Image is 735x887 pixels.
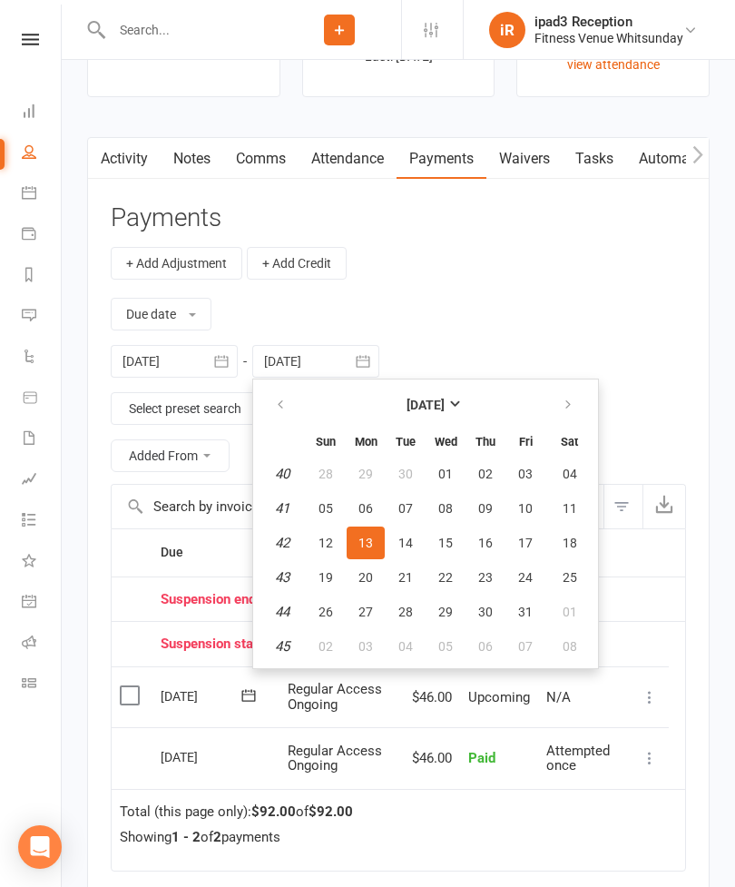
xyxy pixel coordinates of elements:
[506,596,544,628] button: 31
[478,536,493,550] span: 16
[426,630,465,663] button: 05
[106,17,278,43] input: Search...
[22,624,63,665] a: Roll call kiosk mode
[347,561,385,594] button: 20
[626,138,734,180] a: Automations
[316,435,336,448] small: Sunday
[22,583,63,624] a: General attendance kiosk mode
[518,605,533,619] span: 31
[111,439,230,472] button: Added From
[307,458,345,490] button: 28
[486,138,563,180] a: Waivers
[563,639,577,654] span: 08
[22,460,63,501] a: Assessments
[478,467,493,481] span: 02
[161,636,661,652] div: [DATE]
[307,561,345,594] button: 19
[466,561,505,594] button: 23
[288,743,382,774] span: Regular Access Ongoing
[22,379,63,419] a: Product Sales
[475,435,495,448] small: Thursday
[563,536,577,550] span: 18
[161,682,244,710] div: [DATE]
[561,435,578,448] small: Saturday
[534,14,683,30] div: ipad3 Reception
[466,458,505,490] button: 02
[120,830,654,845] div: Showing of payments
[478,605,493,619] span: 30
[347,630,385,663] button: 03
[387,561,425,594] button: 21
[275,535,289,551] em: 42
[438,570,453,585] span: 22
[387,458,425,490] button: 30
[506,527,544,559] button: 17
[567,57,660,72] a: view attendance
[120,804,677,820] div: Total (this page only): of
[275,466,289,482] em: 40
[398,536,413,550] span: 14
[318,639,333,654] span: 02
[22,215,63,256] a: Payments
[347,492,385,525] button: 06
[478,570,493,585] span: 23
[318,570,333,585] span: 19
[426,596,465,628] button: 29
[347,458,385,490] button: 29
[251,803,296,820] strong: $92.00
[546,458,593,490] button: 04
[355,435,377,448] small: Monday
[318,605,333,619] span: 26
[518,639,533,654] span: 07
[563,570,577,585] span: 25
[318,536,333,550] span: 12
[171,829,201,845] strong: 1 - 2
[426,527,465,559] button: 15
[438,605,453,619] span: 29
[22,93,63,133] a: Dashboard
[435,435,457,448] small: Wednesday
[466,596,505,628] button: 30
[563,467,577,481] span: 04
[518,536,533,550] span: 17
[161,636,279,652] span: Suspension starts:
[299,138,397,180] a: Attendance
[161,592,279,607] span: Suspension ends:
[213,829,221,845] strong: 2
[22,256,63,297] a: Reports
[546,492,593,525] button: 11
[489,12,525,48] div: iR
[152,529,279,576] th: Due
[546,596,593,628] button: 01
[506,458,544,490] button: 03
[426,458,465,490] button: 01
[506,492,544,525] button: 10
[506,630,544,663] button: 07
[468,689,530,705] span: Upcoming
[519,435,533,448] small: Friday
[22,665,63,705] a: Class kiosk mode
[478,639,493,654] span: 06
[506,561,544,594] button: 24
[438,501,453,516] span: 08
[161,592,661,607] div: [DATE]
[466,492,505,525] button: 09
[161,743,244,771] div: [DATE]
[358,570,373,585] span: 20
[318,501,333,516] span: 05
[398,501,413,516] span: 07
[396,435,416,448] small: Tuesday
[468,750,495,766] span: Paid
[387,596,425,628] button: 28
[307,527,345,559] button: 12
[22,542,63,583] a: What's New
[478,501,493,516] span: 09
[22,133,63,174] a: People
[398,605,413,619] span: 28
[347,596,385,628] button: 27
[397,138,486,180] a: Payments
[161,138,223,180] a: Notes
[546,689,571,705] span: N/A
[387,527,425,559] button: 14
[288,681,382,713] span: Regular Access Ongoing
